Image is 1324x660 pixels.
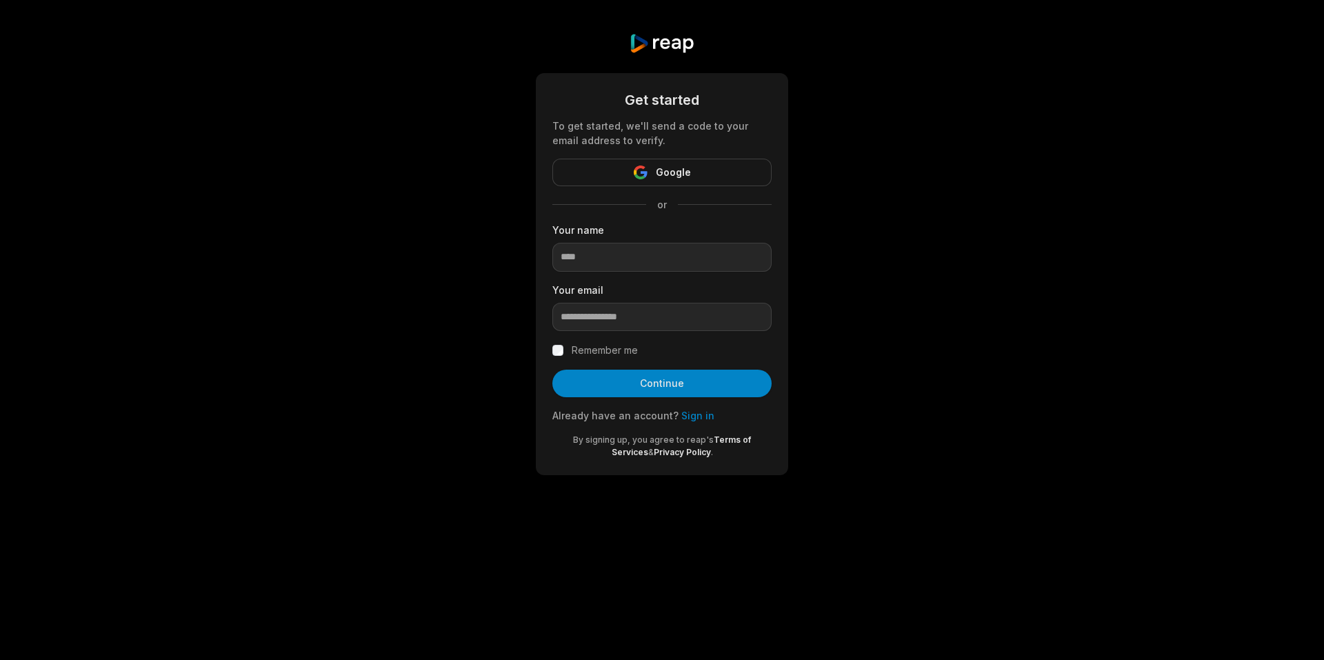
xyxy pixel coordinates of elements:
[711,447,713,457] span: .
[552,283,772,297] label: Your email
[573,434,714,445] span: By signing up, you agree to reap's
[552,223,772,237] label: Your name
[629,33,694,54] img: reap
[552,159,772,186] button: Google
[654,447,711,457] a: Privacy Policy
[656,164,691,181] span: Google
[552,90,772,110] div: Get started
[572,342,638,359] label: Remember me
[552,119,772,148] div: To get started, we'll send a code to your email address to verify.
[552,370,772,397] button: Continue
[552,410,679,421] span: Already have an account?
[648,447,654,457] span: &
[681,410,714,421] a: Sign in
[646,197,678,212] span: or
